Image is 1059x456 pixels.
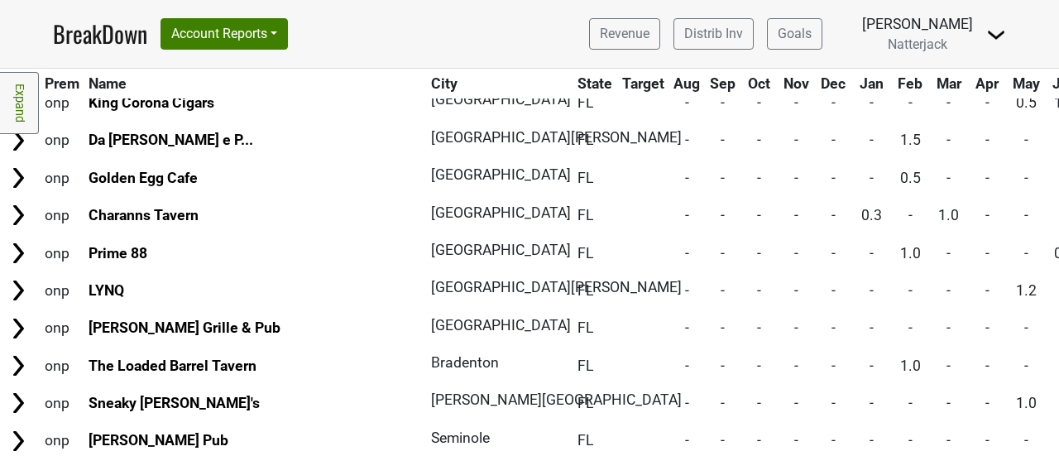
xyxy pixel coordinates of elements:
[946,358,951,374] span: -
[685,132,689,148] span: -
[431,391,682,408] span: [PERSON_NAME][GEOGRAPHIC_DATA]
[1016,94,1037,111] span: 0.5
[6,278,31,303] img: Arrow right
[861,207,882,223] span: 0.3
[41,310,84,346] td: onp
[6,316,31,341] img: Arrow right
[794,282,798,299] span: -
[853,69,890,98] th: Jan: activate to sort column ascending
[89,319,280,336] a: [PERSON_NAME] Grille & Pub
[969,69,1006,98] th: Apr: activate to sort column ascending
[757,358,761,374] span: -
[431,279,682,295] span: [GEOGRAPHIC_DATA][PERSON_NAME]
[41,69,84,98] th: Prem: activate to sort column ascending
[900,245,921,262] span: 1.0
[757,207,761,223] span: -
[794,170,798,186] span: -
[794,245,798,262] span: -
[685,94,689,111] span: -
[577,395,593,411] span: FL
[862,13,973,35] div: [PERSON_NAME]
[794,358,798,374] span: -
[41,348,84,383] td: onp
[908,395,913,411] span: -
[946,170,951,186] span: -
[45,75,79,92] span: Prem
[831,170,836,186] span: -
[741,69,779,98] th: Oct: activate to sort column ascending
[946,132,951,148] span: -
[985,282,990,299] span: -
[946,94,951,111] span: -
[779,69,813,98] th: Nov: activate to sort column ascending
[900,132,921,148] span: 1.5
[721,207,725,223] span: -
[685,282,689,299] span: -
[757,282,761,299] span: -
[985,94,990,111] span: -
[431,242,571,258] span: [GEOGRAPHIC_DATA]
[888,36,947,52] span: Natterjack
[6,128,31,153] img: Arrow right
[89,207,199,223] a: Charanns Tavern
[673,18,754,50] a: Distrib Inv
[721,395,725,411] span: -
[831,245,836,262] span: -
[6,353,31,378] img: Arrow right
[41,272,84,308] td: onp
[89,432,228,449] a: [PERSON_NAME] Pub
[721,432,725,449] span: -
[685,432,689,449] span: -
[721,132,725,148] span: -
[1024,170,1028,186] span: -
[908,282,913,299] span: -
[794,395,798,411] span: -
[831,432,836,449] span: -
[1016,395,1037,411] span: 1.0
[721,319,725,336] span: -
[757,245,761,262] span: -
[2,69,39,98] th: &nbsp;: activate to sort column ascending
[870,358,874,374] span: -
[41,160,84,195] td: onp
[892,69,929,98] th: Feb: activate to sort column ascending
[757,94,761,111] span: -
[577,358,593,374] span: FL
[870,432,874,449] span: -
[685,358,689,374] span: -
[85,69,426,98] th: Name: activate to sort column ascending
[89,94,214,111] a: King Corona Cigars
[721,245,725,262] span: -
[6,241,31,266] img: Arrow right
[831,319,836,336] span: -
[577,207,593,223] span: FL
[622,75,664,92] span: Target
[908,94,913,111] span: -
[89,132,253,148] a: Da [PERSON_NAME] e P...
[767,18,822,50] a: Goals
[431,166,571,183] span: [GEOGRAPHIC_DATA]
[870,395,874,411] span: -
[89,282,124,299] a: LYNQ
[831,395,836,411] span: -
[1024,245,1028,262] span: -
[794,132,798,148] span: -
[618,69,668,98] th: Target: activate to sort column ascending
[985,358,990,374] span: -
[721,170,725,186] span: -
[986,25,1006,45] img: Dropdown Menu
[577,170,593,186] span: FL
[815,69,852,98] th: Dec: activate to sort column ascending
[573,69,616,98] th: State: activate to sort column ascending
[41,235,84,271] td: onp
[431,91,571,108] span: [GEOGRAPHIC_DATA]
[41,198,84,233] td: onp
[685,207,689,223] span: -
[427,69,563,98] th: City: activate to sort column ascending
[831,207,836,223] span: -
[1016,282,1037,299] span: 1.2
[757,132,761,148] span: -
[831,282,836,299] span: -
[706,69,740,98] th: Sep: activate to sort column ascending
[946,319,951,336] span: -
